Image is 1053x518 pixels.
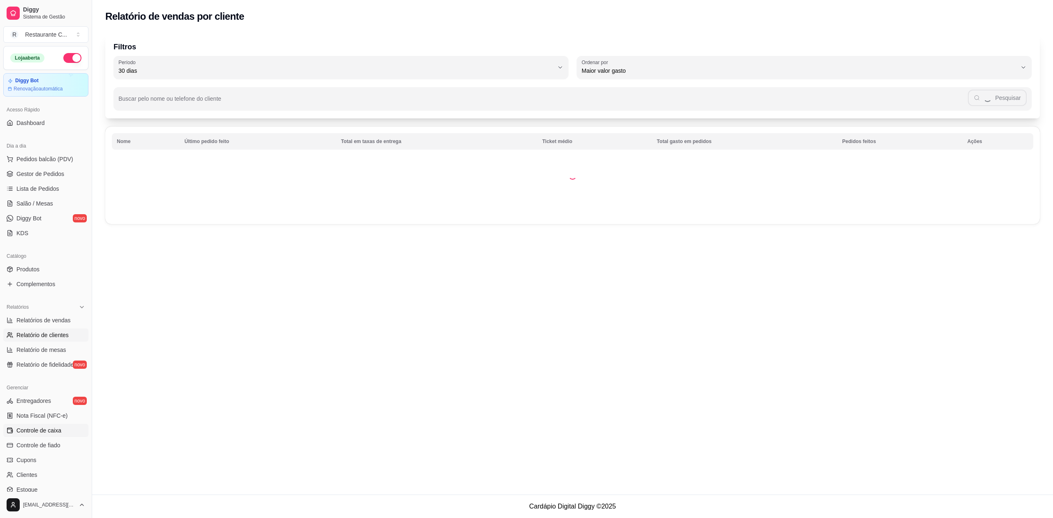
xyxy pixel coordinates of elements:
span: [EMAIL_ADDRESS][DOMAIN_NAME] [23,502,75,508]
a: Nota Fiscal (NFC-e) [3,409,88,422]
a: KDS [3,227,88,240]
span: Diggy [23,6,85,14]
span: KDS [16,229,28,237]
span: Diggy Bot [16,214,42,222]
p: Filtros [114,41,1032,53]
a: Lista de Pedidos [3,182,88,195]
div: Loading [568,171,577,180]
div: Loja aberta [10,53,44,62]
div: Gerenciar [3,381,88,394]
a: Dashboard [3,116,88,129]
a: Diggy Botnovo [3,212,88,225]
span: Maior valor gasto [582,67,1017,75]
a: DiggySistema de Gestão [3,3,88,23]
label: Ordenar por [582,59,611,66]
span: Relatórios de vendas [16,316,71,324]
span: Lista de Pedidos [16,185,59,193]
span: Controle de caixa [16,426,61,435]
a: Complementos [3,277,88,291]
a: Controle de caixa [3,424,88,437]
span: Salão / Mesas [16,199,53,208]
a: Relatórios de vendas [3,314,88,327]
span: Cupons [16,456,36,464]
button: Select a team [3,26,88,43]
div: Catálogo [3,250,88,263]
div: Acesso Rápido [3,103,88,116]
span: Controle de fiado [16,441,60,449]
a: Relatório de fidelidadenovo [3,358,88,371]
span: 30 dias [118,67,554,75]
a: Cupons [3,453,88,467]
button: Período30 dias [114,56,568,79]
span: Sistema de Gestão [23,14,85,20]
span: Dashboard [16,119,45,127]
button: [EMAIL_ADDRESS][DOMAIN_NAME] [3,495,88,515]
footer: Cardápio Digital Diggy © 2025 [92,495,1053,518]
a: Controle de fiado [3,439,88,452]
span: Relatório de mesas [16,346,66,354]
span: Estoque [16,486,37,494]
label: Período [118,59,138,66]
button: Alterar Status [63,53,81,63]
a: Produtos [3,263,88,276]
span: Gestor de Pedidos [16,170,64,178]
h2: Relatório de vendas por cliente [105,10,244,23]
a: Relatório de mesas [3,343,88,356]
a: Estoque [3,483,88,496]
span: Relatórios [7,304,29,310]
span: Nota Fiscal (NFC-e) [16,412,67,420]
a: Clientes [3,468,88,481]
span: R [10,30,19,39]
span: Complementos [16,280,55,288]
div: Restaurante C ... [25,30,67,39]
span: Relatório de clientes [16,331,69,339]
a: Salão / Mesas [3,197,88,210]
button: Pedidos balcão (PDV) [3,153,88,166]
input: Buscar pelo nome ou telefone do cliente [118,98,968,106]
span: Entregadores [16,397,51,405]
button: Ordenar porMaior valor gasto [577,56,1032,79]
span: Produtos [16,265,39,273]
a: Gestor de Pedidos [3,167,88,180]
article: Renovação automática [14,86,63,92]
span: Clientes [16,471,37,479]
a: Diggy BotRenovaçãoautomática [3,73,88,97]
div: Dia a dia [3,139,88,153]
a: Relatório de clientes [3,328,88,342]
article: Diggy Bot [15,78,39,84]
span: Pedidos balcão (PDV) [16,155,73,163]
span: Relatório de fidelidade [16,361,74,369]
a: Entregadoresnovo [3,394,88,407]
